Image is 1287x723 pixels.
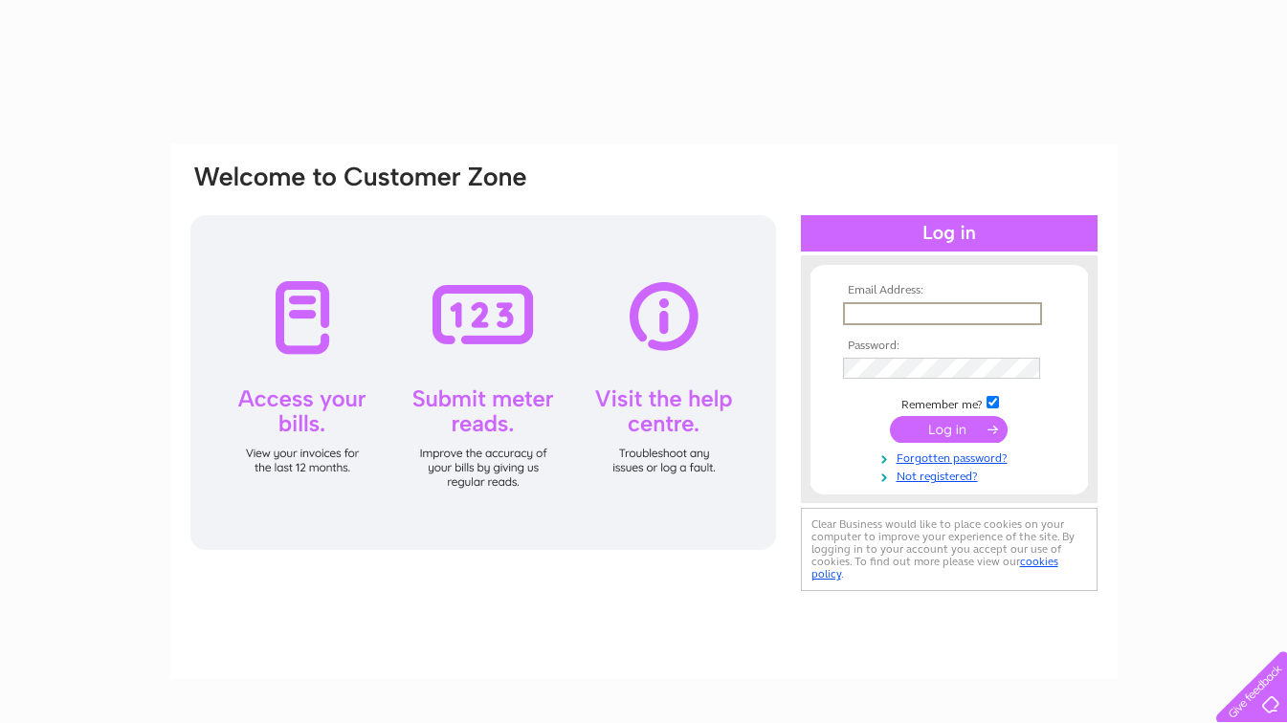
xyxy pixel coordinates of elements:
div: Clear Business would like to place cookies on your computer to improve your experience of the sit... [801,508,1098,591]
input: Submit [890,416,1008,443]
a: Not registered? [843,466,1060,484]
th: Password: [838,340,1060,353]
td: Remember me? [838,393,1060,412]
a: cookies policy [811,555,1058,581]
a: Forgotten password? [843,448,1060,466]
th: Email Address: [838,284,1060,297]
